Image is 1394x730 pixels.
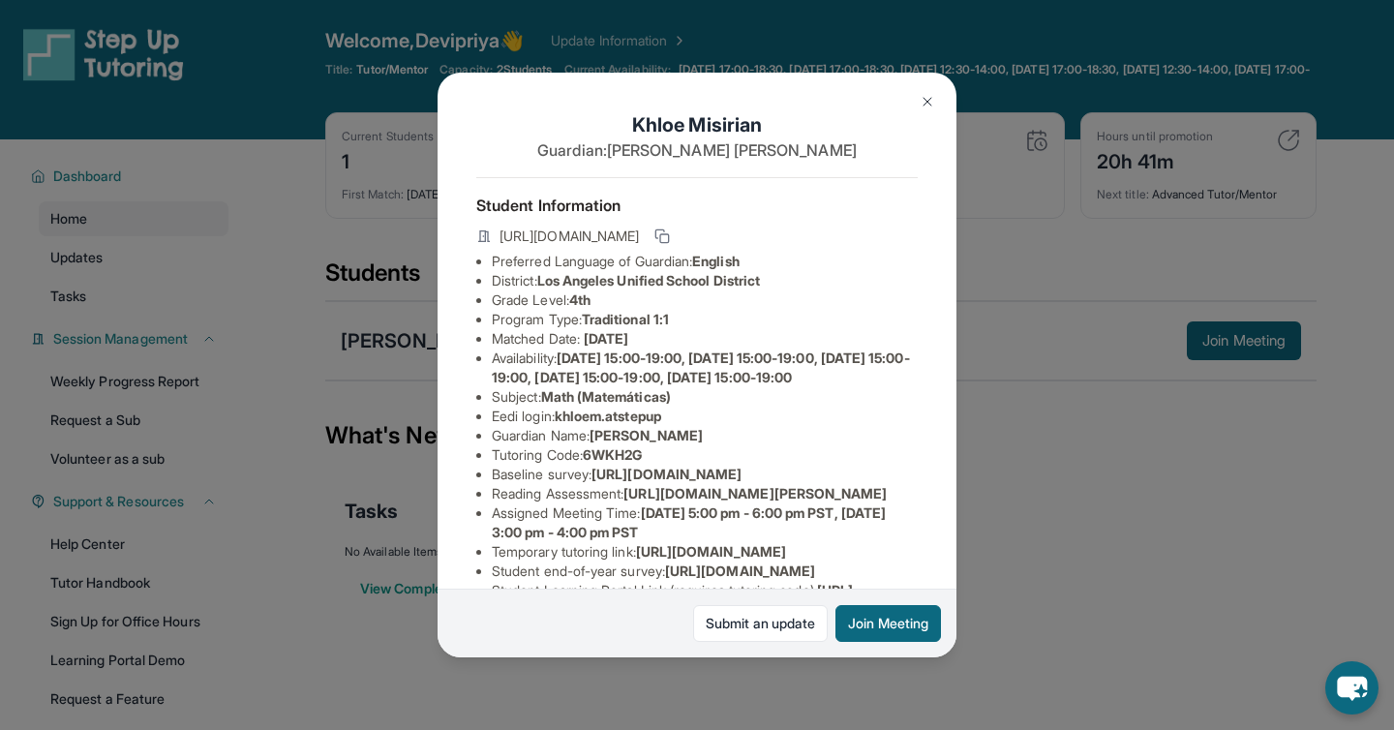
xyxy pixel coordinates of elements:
[492,329,918,349] li: Matched Date:
[569,291,591,308] span: 4th
[492,503,918,542] li: Assigned Meeting Time :
[500,227,639,246] span: [URL][DOMAIN_NAME]
[476,111,918,138] h1: Khloe Misirian
[492,581,918,620] li: Student Learning Portal Link (requires tutoring code) :
[541,388,671,405] span: Math (Matemáticas)
[492,310,918,329] li: Program Type:
[492,349,918,387] li: Availability:
[835,605,941,642] button: Join Meeting
[492,562,918,581] li: Student end-of-year survey :
[636,543,786,560] span: [URL][DOMAIN_NAME]
[651,225,674,248] button: Copy link
[492,445,918,465] li: Tutoring Code :
[492,504,886,540] span: [DATE] 5:00 pm - 6:00 pm PST, [DATE] 3:00 pm - 4:00 pm PST
[492,271,918,290] li: District:
[692,253,740,269] span: English
[492,542,918,562] li: Temporary tutoring link :
[584,330,628,347] span: [DATE]
[492,387,918,407] li: Subject :
[920,94,935,109] img: Close Icon
[555,408,661,424] span: khloem.atstepup
[665,563,815,579] span: [URL][DOMAIN_NAME]
[492,426,918,445] li: Guardian Name :
[492,407,918,426] li: Eedi login :
[590,427,703,443] span: [PERSON_NAME]
[492,350,910,385] span: [DATE] 15:00-19:00, [DATE] 15:00-19:00, [DATE] 15:00-19:00, [DATE] 15:00-19:00, [DATE] 15:00-19:00
[623,485,887,502] span: [URL][DOMAIN_NAME][PERSON_NAME]
[476,194,918,217] h4: Student Information
[693,605,828,642] a: Submit an update
[583,446,642,463] span: 6WKH2G
[492,484,918,503] li: Reading Assessment :
[492,290,918,310] li: Grade Level:
[1325,661,1379,715] button: chat-button
[492,465,918,484] li: Baseline survey :
[582,311,669,327] span: Traditional 1:1
[591,466,742,482] span: [URL][DOMAIN_NAME]
[537,272,760,289] span: Los Angeles Unified School District
[476,138,918,162] p: Guardian: [PERSON_NAME] [PERSON_NAME]
[492,252,918,271] li: Preferred Language of Guardian:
